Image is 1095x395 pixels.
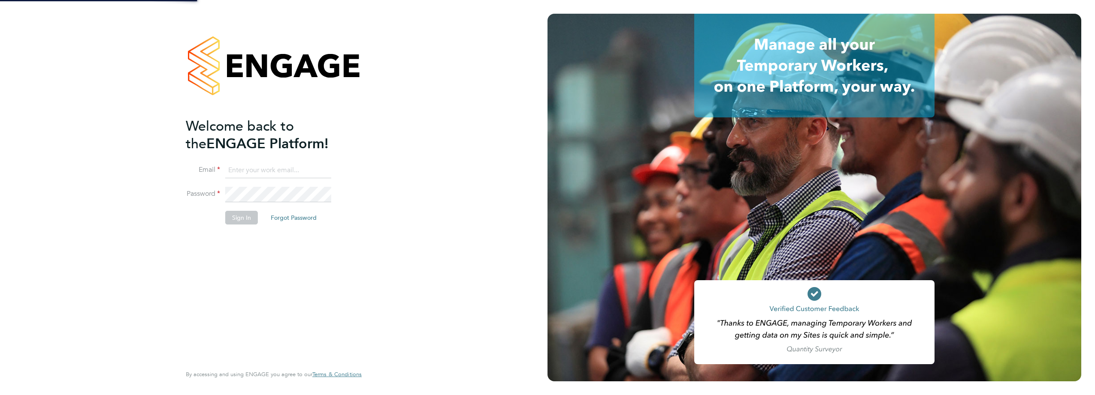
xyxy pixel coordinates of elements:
input: Enter your work email... [225,163,331,178]
button: Sign In [225,211,258,224]
a: Terms & Conditions [312,371,362,378]
label: Email [186,165,220,174]
button: Forgot Password [264,211,324,224]
span: By accessing and using ENGAGE you agree to our [186,371,362,378]
h2: ENGAGE Platform! [186,117,353,153]
label: Password [186,189,220,198]
span: Welcome back to the [186,118,294,152]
